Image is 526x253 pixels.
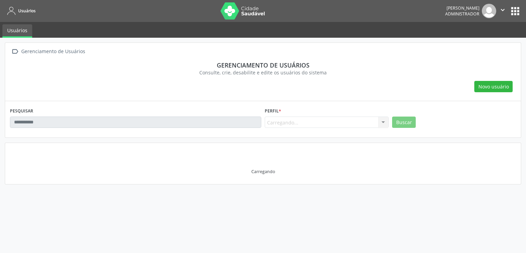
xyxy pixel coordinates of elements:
label: PESQUISAR [10,106,33,117]
div: Gerenciamento de usuários [15,61,511,69]
span: Usuários [18,8,36,14]
label: Perfil [265,106,281,117]
div: Gerenciamento de Usuários [20,47,86,57]
span: Novo usuário [478,83,509,90]
button: Buscar [392,117,416,128]
span: Administrador [445,11,479,17]
button: Novo usuário [474,81,513,93]
i:  [10,47,20,57]
a: Usuários [5,5,36,16]
a:  Gerenciamento de Usuários [10,47,86,57]
div: Consulte, crie, desabilite e edite os usuários do sistema [15,69,511,76]
div: [PERSON_NAME] [445,5,479,11]
i:  [499,6,506,14]
img: img [482,4,496,18]
div: Carregando [251,169,275,174]
button:  [496,4,509,18]
a: Usuários [2,24,32,38]
button: apps [509,5,521,17]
